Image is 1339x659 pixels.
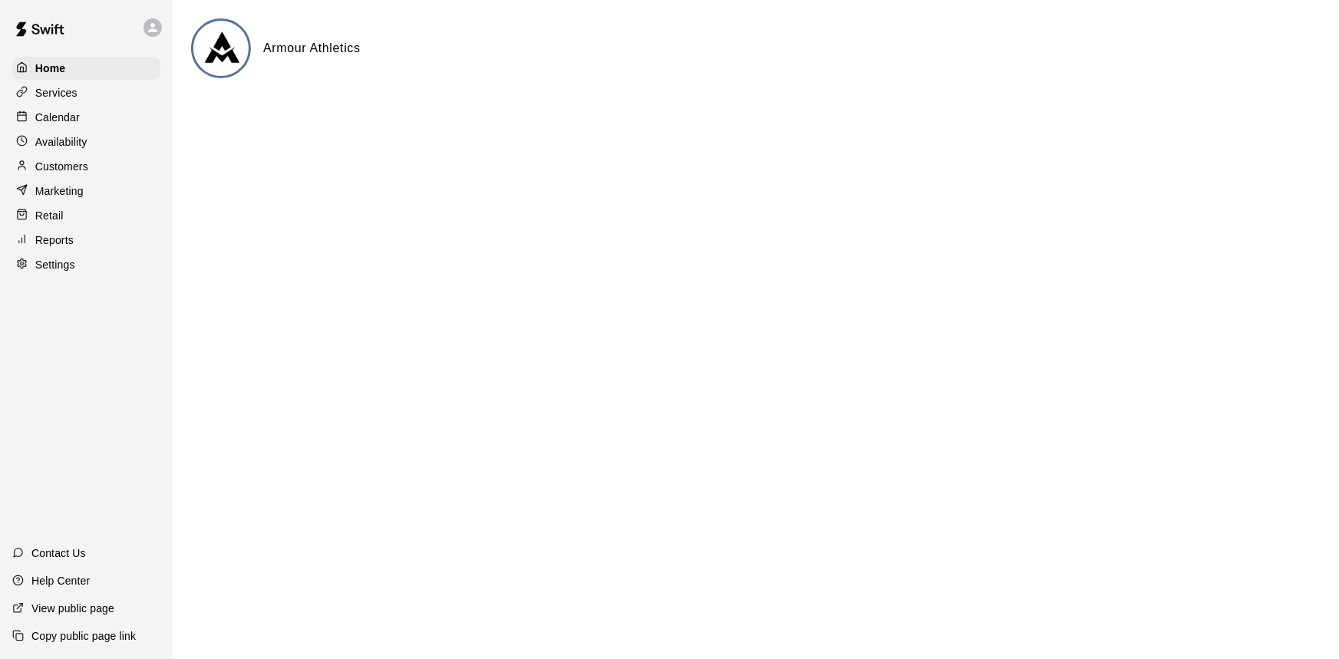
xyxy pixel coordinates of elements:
p: Settings [35,257,75,272]
img: Armour Athletics logo [193,21,251,78]
p: Retail [35,208,64,223]
p: Reports [35,232,74,248]
p: Marketing [35,183,84,199]
a: Reports [12,229,160,252]
a: Availability [12,130,160,153]
a: Customers [12,155,160,178]
a: Services [12,81,160,104]
p: Home [35,61,66,76]
p: Availability [35,134,87,150]
a: Home [12,57,160,80]
a: Calendar [12,106,160,129]
a: Retail [12,204,160,227]
p: Customers [35,159,88,174]
p: Contact Us [31,545,86,561]
p: Copy public page link [31,628,136,644]
p: Calendar [35,110,80,125]
p: Services [35,85,78,100]
p: Help Center [31,573,90,588]
a: Settings [12,253,160,276]
h6: Armour Athletics [263,38,361,58]
p: View public page [31,601,114,616]
a: Marketing [12,180,160,203]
